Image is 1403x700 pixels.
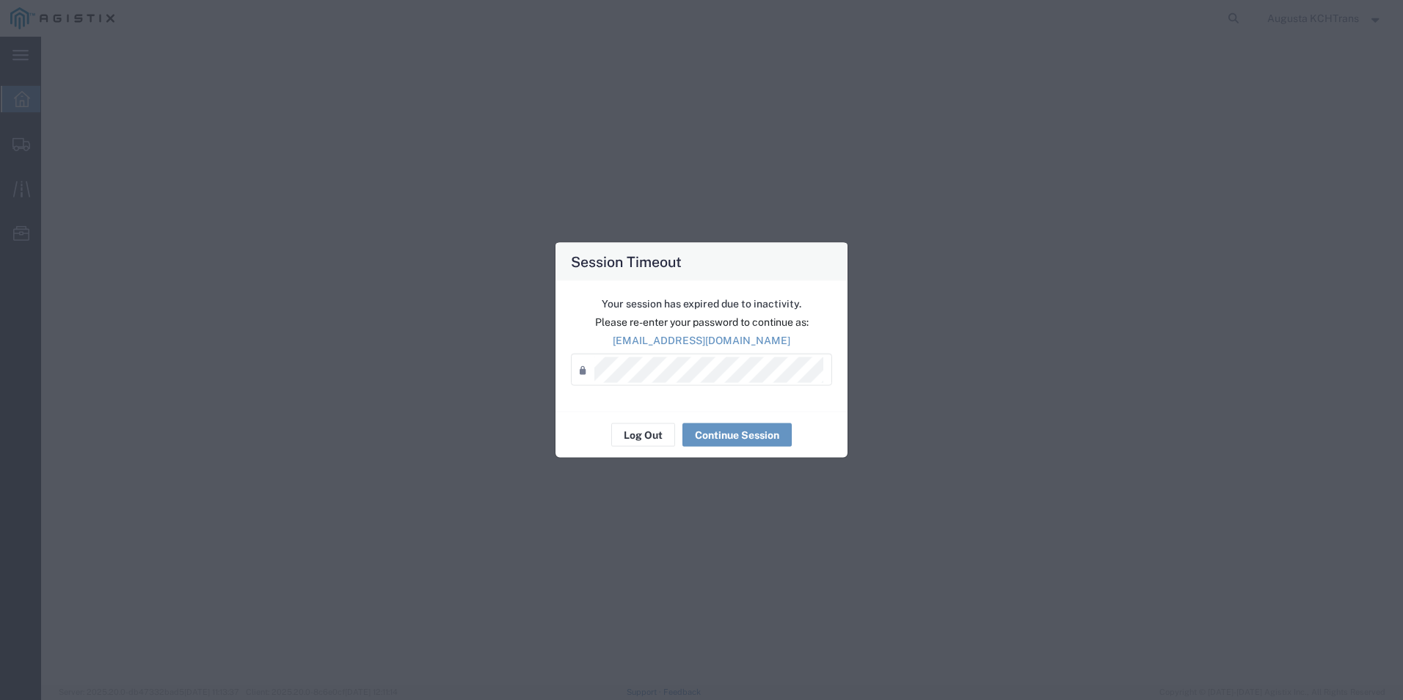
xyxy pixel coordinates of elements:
p: Your session has expired due to inactivity. [571,296,832,312]
button: Log Out [611,423,675,447]
h4: Session Timeout [571,251,682,272]
button: Continue Session [682,423,792,447]
p: [EMAIL_ADDRESS][DOMAIN_NAME] [571,333,832,349]
p: Please re-enter your password to continue as: [571,315,832,330]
